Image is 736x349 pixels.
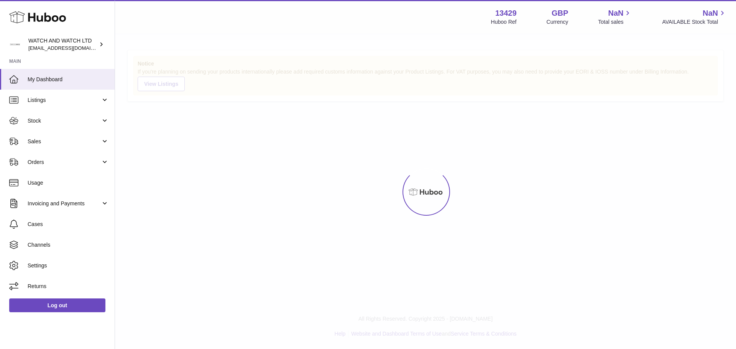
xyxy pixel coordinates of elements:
[28,241,109,249] span: Channels
[552,8,568,18] strong: GBP
[28,37,97,52] div: WATCH AND WATCH LTD
[9,39,21,50] img: internalAdmin-13429@internal.huboo.com
[598,8,632,26] a: NaN Total sales
[28,179,109,187] span: Usage
[491,18,517,26] div: Huboo Ref
[547,18,568,26] div: Currency
[28,159,101,166] span: Orders
[662,18,727,26] span: AVAILABLE Stock Total
[28,221,109,228] span: Cases
[662,8,727,26] a: NaN AVAILABLE Stock Total
[703,8,718,18] span: NaN
[28,283,109,290] span: Returns
[28,138,101,145] span: Sales
[598,18,632,26] span: Total sales
[28,262,109,269] span: Settings
[495,8,517,18] strong: 13429
[28,200,101,207] span: Invoicing and Payments
[28,45,113,51] span: [EMAIL_ADDRESS][DOMAIN_NAME]
[608,8,623,18] span: NaN
[28,76,109,83] span: My Dashboard
[9,298,105,312] a: Log out
[28,117,101,125] span: Stock
[28,97,101,104] span: Listings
